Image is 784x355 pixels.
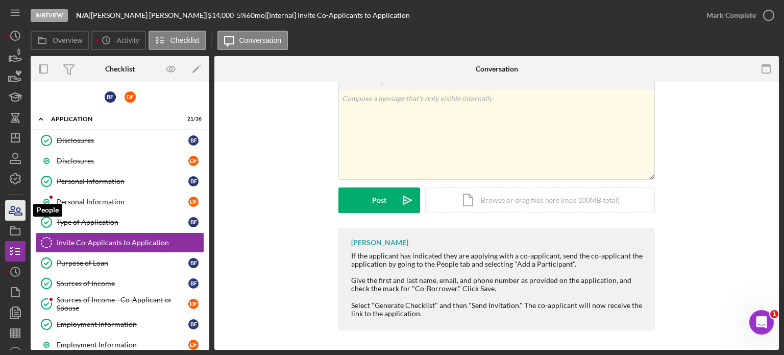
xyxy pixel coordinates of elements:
[188,258,199,268] div: B F
[188,176,199,186] div: B F
[36,151,204,171] a: DisclosuresDF
[188,217,199,227] div: B F
[36,294,204,314] a: Sources of Income - Co-Applicant or SpouseDF
[265,11,410,19] div: | [Internal] Invite Co-Applicants to Application
[57,218,188,226] div: Type of Application
[105,91,116,103] div: B F
[170,36,200,44] label: Checklist
[36,253,204,273] a: Purpose of LoanBF
[57,279,188,288] div: Sources of Income
[188,319,199,329] div: B F
[57,296,188,312] div: Sources of Income - Co-Applicant or Spouse
[36,232,204,253] a: Invite Co-Applicants to Application
[76,11,91,19] div: |
[105,65,135,73] div: Checklist
[57,259,188,267] div: Purpose of Loan
[57,341,188,349] div: Employment Information
[696,5,779,26] button: Mark Complete
[76,11,89,19] b: N/A
[53,36,82,44] label: Overview
[247,11,265,19] div: 60 mo
[351,252,645,268] div: If the applicant has indicated they are applying with a co-applicant, send the co-applicant the a...
[31,31,89,50] button: Overview
[36,335,204,355] a: Employment InformationDF
[116,36,139,44] label: Activity
[36,273,204,294] a: Sources of IncomeBF
[36,171,204,192] a: Personal InformationBF
[36,314,204,335] a: Employment InformationBF
[91,31,145,50] button: Activity
[51,116,176,122] div: Application
[57,198,188,206] div: Personal Information
[57,157,188,165] div: Disclosures
[125,91,136,103] div: D F
[476,65,518,73] div: Conversation
[57,136,188,145] div: Disclosures
[57,239,204,247] div: Invite Co-Applicants to Application
[57,320,188,328] div: Employment Information
[706,5,756,26] div: Mark Complete
[770,310,778,318] span: 1
[149,31,206,50] button: Checklist
[188,278,199,289] div: B F
[208,11,234,19] span: $14,000
[36,192,204,212] a: Personal InformationDF
[188,299,199,309] div: D F
[749,310,774,335] iframe: Intercom live chat
[338,187,420,213] button: Post
[36,130,204,151] a: DisclosuresBF
[57,177,188,185] div: Personal Information
[351,276,645,293] div: Give the first and last name, email, and phone number as provided on the application, and check t...
[351,301,645,318] div: Select "Generate Checklist" and then "Send Invitation." The co-applicant will now receive the lin...
[372,187,386,213] div: Post
[188,197,199,207] div: D F
[91,11,208,19] div: [PERSON_NAME] [PERSON_NAME] |
[351,239,408,247] div: [PERSON_NAME]
[188,156,199,166] div: D F
[188,135,199,146] div: B F
[36,212,204,232] a: Type of ApplicationBF
[183,116,202,122] div: 21 / 36
[237,11,247,19] div: 5 %
[217,31,288,50] button: Conversation
[239,36,282,44] label: Conversation
[188,340,199,350] div: D F
[31,9,68,22] div: In Review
